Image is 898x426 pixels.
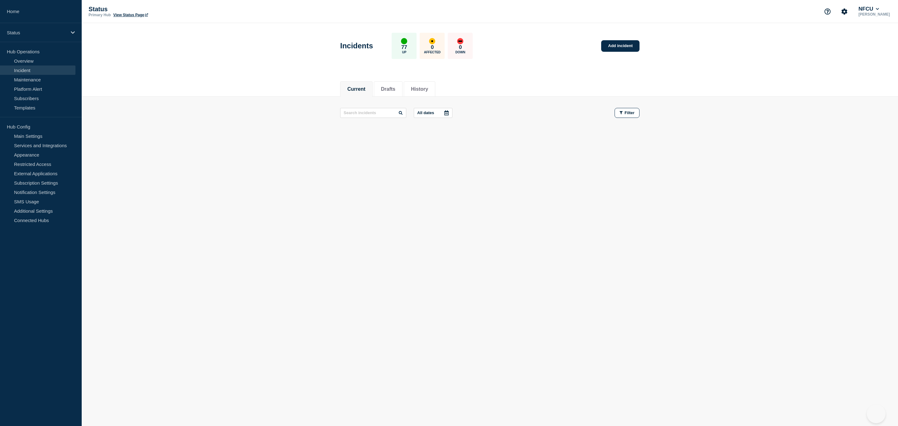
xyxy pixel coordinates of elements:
[615,108,640,118] button: Filter
[340,41,373,50] h1: Incidents
[821,5,834,18] button: Support
[625,110,635,115] span: Filter
[89,13,111,17] p: Primary Hub
[424,51,441,54] p: Affected
[414,108,452,118] button: All dates
[457,38,463,44] div: down
[857,12,891,17] p: [PERSON_NAME]
[456,51,466,54] p: Down
[381,86,395,92] button: Drafts
[401,44,407,51] p: 77
[417,110,434,115] p: All dates
[89,6,213,13] p: Status
[601,40,640,52] a: Add incident
[411,86,428,92] button: History
[340,108,406,118] input: Search incidents
[838,5,851,18] button: Account settings
[402,51,406,54] p: Up
[459,44,462,51] p: 0
[867,404,886,423] iframe: Help Scout Beacon - Open
[347,86,365,92] button: Current
[431,44,434,51] p: 0
[401,38,407,44] div: up
[429,38,435,44] div: affected
[857,6,880,12] button: NFCU
[7,30,67,35] p: Status
[113,13,148,17] a: View Status Page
